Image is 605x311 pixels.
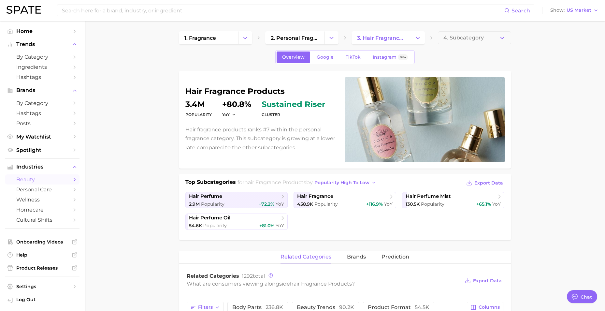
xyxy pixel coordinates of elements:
[262,100,325,108] span: sustained riser
[198,304,213,310] span: Filters
[297,305,354,310] span: beauty trends
[281,254,331,260] span: related categories
[5,205,79,215] a: homecare
[340,52,366,63] a: TikTok
[347,254,366,260] span: brands
[16,134,68,140] span: My Watchlist
[5,185,79,195] a: personal care
[189,201,200,207] span: 2.9m
[373,54,396,60] span: Instagram
[187,273,239,279] span: Related Categories
[259,201,274,207] span: +72.2%
[189,215,230,221] span: hair perfume oil
[201,201,224,207] span: Popularity
[5,118,79,128] a: Posts
[184,35,216,41] span: 1. fragrance
[5,263,79,273] a: Product Releases
[476,201,491,207] span: +65.1%
[5,52,79,62] a: by Category
[5,282,79,291] a: Settings
[567,8,591,12] span: US Market
[222,112,236,117] button: YoY
[5,26,79,36] a: Home
[5,215,79,225] a: cultural shifts
[465,178,504,187] button: Export Data
[311,52,339,63] a: Google
[16,74,68,80] span: Hashtags
[16,197,68,203] span: wellness
[314,201,338,207] span: Popularity
[179,31,238,44] a: 1. fragrance
[187,279,460,288] div: What are consumers viewing alongside ?
[16,164,68,170] span: Industries
[16,284,68,289] span: Settings
[297,201,313,207] span: 458.9k
[242,273,265,279] span: total
[297,193,333,200] span: hair fragrance
[443,35,484,41] span: 4. Subcategory
[238,179,378,185] span: for by
[549,6,600,15] button: ShowUS Market
[222,112,230,117] span: YoY
[16,265,68,271] span: Product Releases
[185,192,288,208] a: hair perfume2.9m Popularity+72.2% YoY
[366,201,383,207] span: +116.9%
[238,31,252,44] button: Change Category
[189,223,202,229] span: 54.6k
[511,7,530,14] span: Search
[16,64,68,70] span: Ingredients
[185,111,212,119] dt: Popularity
[402,192,505,208] a: hair perfume mist130.5k Popularity+65.1% YoY
[294,192,396,208] a: hair fragrance458.9k Popularity+116.9% YoY
[16,217,68,223] span: cultural shifts
[492,201,501,207] span: YoY
[16,100,68,106] span: by Category
[367,52,413,63] a: InstagramBeta
[368,305,429,310] span: product format
[479,304,500,310] span: Columns
[266,304,283,310] span: 236.8k
[185,178,236,188] h1: Top Subcategories
[5,72,79,82] a: Hashtags
[16,87,68,93] span: Brands
[259,223,274,229] span: +81.0%
[5,62,79,72] a: Ingredients
[474,180,503,186] span: Export Data
[5,98,79,108] a: by Category
[339,304,354,310] span: 90.2k
[5,108,79,118] a: Hashtags
[357,35,405,41] span: 3. hair fragrance products
[203,223,227,229] span: Popularity
[421,201,444,207] span: Popularity
[7,6,41,14] img: SPATE
[5,250,79,260] a: Help
[16,28,68,34] span: Home
[16,120,68,126] span: Posts
[185,214,288,230] a: hair perfume oil54.6k Popularity+81.0% YoY
[438,31,511,44] button: 4. Subcategory
[222,100,251,108] dd: +80.8%
[16,54,68,60] span: by Category
[276,223,284,229] span: YoY
[185,100,212,108] dd: 3.4m
[16,147,68,153] span: Spotlight
[271,35,319,41] span: 2. personal fragrance
[276,201,284,207] span: YoY
[5,237,79,247] a: Onboarding Videos
[5,174,79,185] a: beauty
[189,193,222,200] span: hair perfume
[463,276,503,285] button: Export Data
[5,85,79,95] button: Brands
[16,41,68,47] span: Trends
[5,145,79,155] a: Spotlight
[5,162,79,172] button: Industries
[242,273,253,279] span: 1292
[265,31,324,44] a: 2. personal fragrance
[16,297,74,303] span: Log Out
[5,195,79,205] a: wellness
[61,5,504,16] input: Search here for a brand, industry, or ingredient
[473,278,502,284] span: Export Data
[16,176,68,183] span: beauty
[16,110,68,116] span: Hashtags
[5,39,79,49] button: Trends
